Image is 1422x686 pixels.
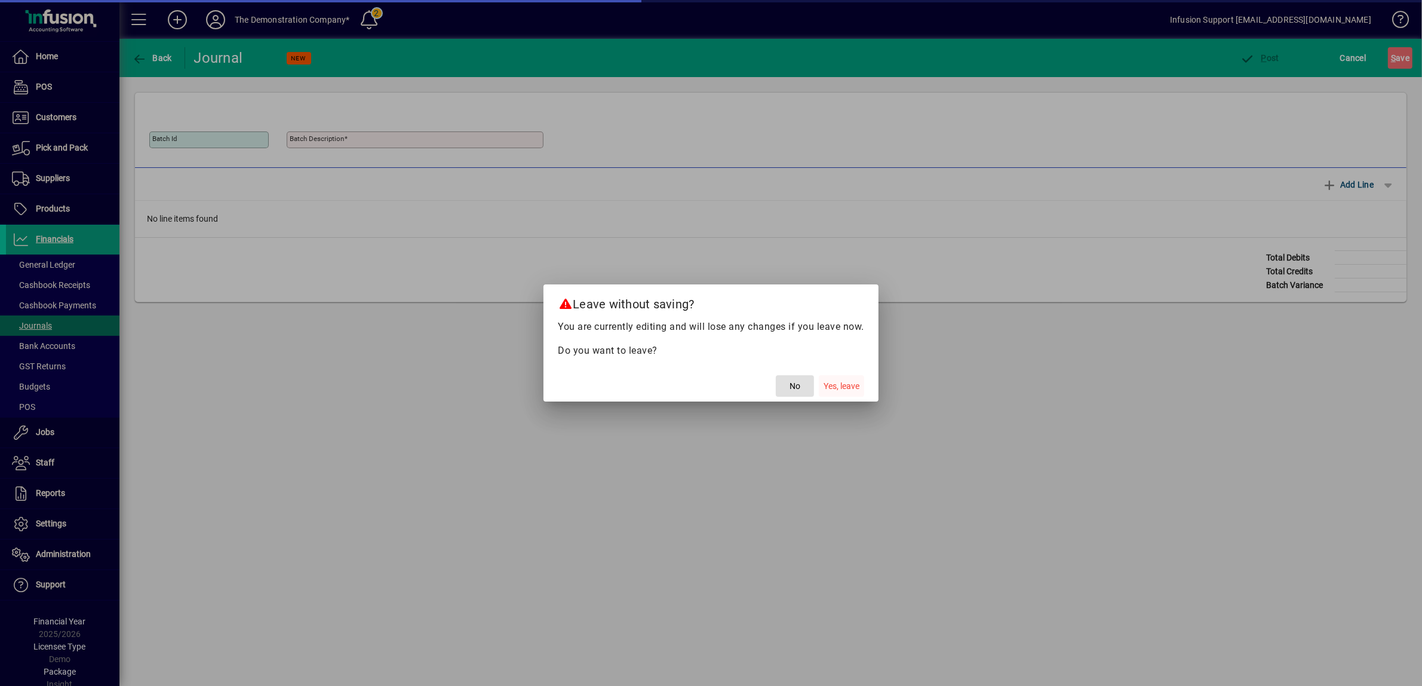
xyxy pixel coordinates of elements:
[790,380,800,393] span: No
[819,375,864,397] button: Yes, leave
[543,284,879,319] h2: Leave without saving?
[824,380,859,393] span: Yes, leave
[558,320,864,334] p: You are currently editing and will lose any changes if you leave now.
[558,344,864,358] p: Do you want to leave?
[776,375,814,397] button: No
